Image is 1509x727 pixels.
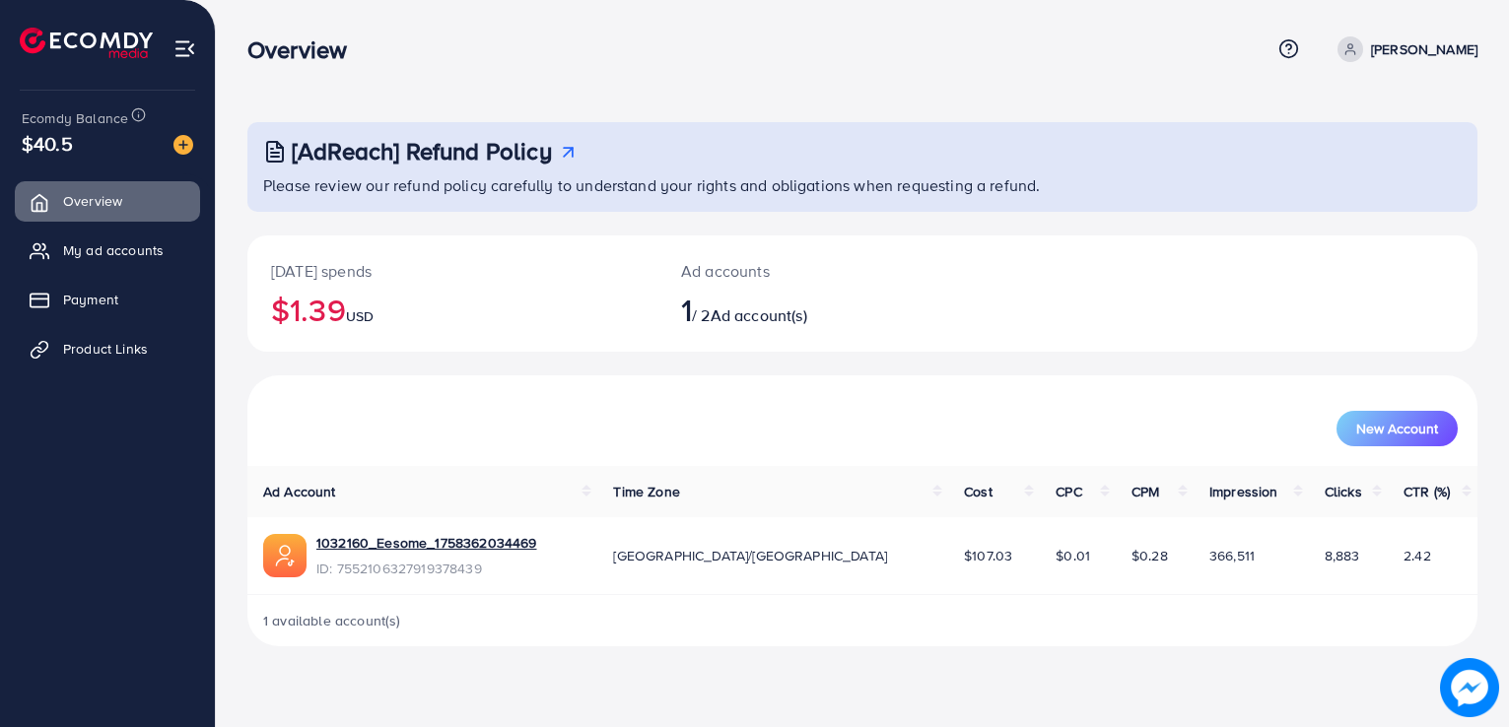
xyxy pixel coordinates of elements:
[1132,482,1159,501] span: CPM
[263,173,1466,197] p: Please review our refund policy carefully to understand your rights and obligations when requesti...
[22,108,128,128] span: Ecomdy Balance
[1337,411,1458,446] button: New Account
[681,291,941,328] h2: / 2
[1056,546,1090,565] span: $0.01
[1056,482,1081,501] span: CPC
[15,329,200,368] a: Product Links
[316,533,536,553] a: 1032160_Eesome_1758362034469
[964,482,993,501] span: Cost
[346,306,374,326] span: USD
[1132,546,1168,565] span: $0.28
[271,259,634,283] p: [DATE] spends
[1404,546,1431,565] span: 2.42
[173,135,193,155] img: image
[263,534,307,577] img: ic-ads-acc.e4c84228.svg
[1209,482,1278,501] span: Impression
[271,291,634,328] h2: $1.39
[292,137,552,165] h3: [AdReach] Refund Policy
[681,259,941,283] p: Ad accounts
[173,37,196,60] img: menu
[15,231,200,270] a: My ad accounts
[711,304,807,326] span: Ad account(s)
[1440,658,1499,717] img: image
[613,482,679,501] span: Time Zone
[247,35,363,64] h3: Overview
[1404,482,1450,501] span: CTR (%)
[613,546,887,565] span: [GEOGRAPHIC_DATA]/[GEOGRAPHIC_DATA]
[263,611,401,630] span: 1 available account(s)
[15,280,200,319] a: Payment
[1356,422,1438,435] span: New Account
[263,482,336,501] span: Ad Account
[1371,37,1477,61] p: [PERSON_NAME]
[63,339,148,359] span: Product Links
[316,559,536,578] span: ID: 7552106327919378439
[964,546,1012,565] span: $107.03
[20,28,153,58] img: logo
[15,181,200,221] a: Overview
[1330,36,1477,62] a: [PERSON_NAME]
[63,240,164,260] span: My ad accounts
[1325,482,1362,501] span: Clicks
[1325,546,1360,565] span: 8,883
[63,290,118,309] span: Payment
[63,191,122,211] span: Overview
[22,129,73,158] span: $40.5
[681,287,692,332] span: 1
[1209,546,1255,565] span: 366,511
